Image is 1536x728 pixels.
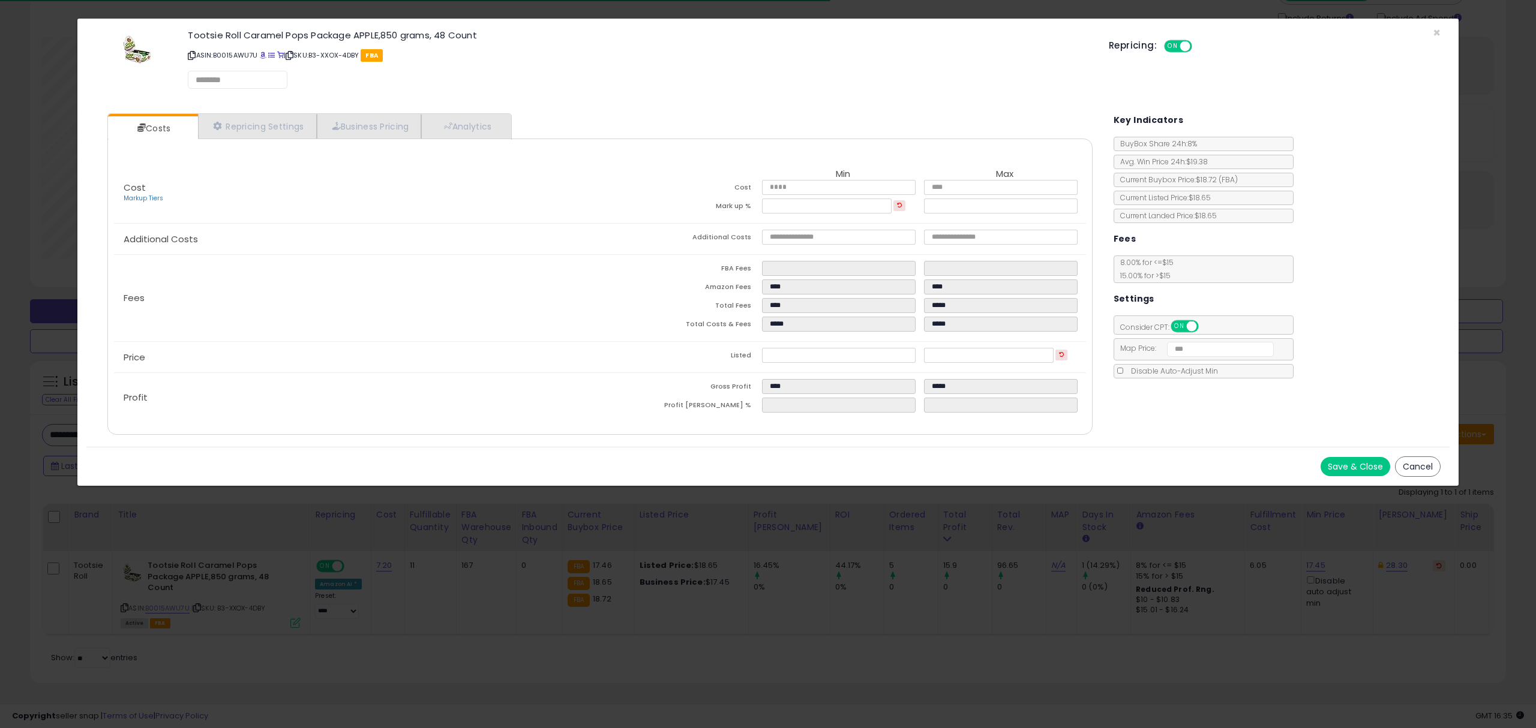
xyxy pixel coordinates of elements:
[1172,321,1187,332] span: ON
[1165,41,1180,52] span: ON
[1125,366,1218,376] span: Disable Auto-Adjust Min
[600,317,762,335] td: Total Costs & Fees
[1219,175,1238,185] span: ( FBA )
[1196,175,1238,185] span: $18.72
[1114,322,1214,332] span: Consider CPT:
[1114,343,1274,353] span: Map Price:
[198,114,317,139] a: Repricing Settings
[361,49,383,62] span: FBA
[114,353,600,362] p: Price
[1196,321,1216,332] span: OFF
[600,279,762,298] td: Amazon Fees
[119,31,155,67] img: 511EPGIF9aL._SL60_.jpg
[1433,24,1441,41] span: ×
[600,398,762,416] td: Profit [PERSON_NAME] %
[600,230,762,248] td: Additional Costs
[1321,457,1390,476] button: Save & Close
[108,116,197,140] a: Costs
[1114,291,1154,306] h5: Settings
[114,183,600,203] p: Cost
[188,31,1091,40] h3: Tootsie Roll Caramel Pops Package APPLE,850 grams, 48 Count
[1395,456,1441,477] button: Cancel
[1114,139,1197,149] span: BuyBox Share 24h: 8%
[1190,41,1210,52] span: OFF
[268,50,275,60] a: All offer listings
[317,114,422,139] a: Business Pricing
[1114,257,1174,281] span: 8.00 % for <= $15
[277,50,284,60] a: Your listing only
[1114,175,1238,185] span: Current Buybox Price:
[124,194,163,203] a: Markup Tiers
[1114,113,1184,128] h5: Key Indicators
[600,379,762,398] td: Gross Profit
[1109,41,1157,50] h5: Repricing:
[762,169,924,180] th: Min
[924,169,1086,180] th: Max
[114,234,600,244] p: Additional Costs
[600,298,762,317] td: Total Fees
[421,114,510,139] a: Analytics
[1114,192,1211,203] span: Current Listed Price: $18.65
[114,293,600,303] p: Fees
[260,50,266,60] a: BuyBox page
[1114,270,1171,281] span: 15.00 % for > $15
[600,198,762,217] td: Mark up %
[1114,157,1208,167] span: Avg. Win Price 24h: $19.38
[600,180,762,198] td: Cost
[1114,210,1217,221] span: Current Landed Price: $18.65
[188,46,1091,65] p: ASIN: B0015AWU7U | SKU: B3-XXOX-4DBY
[600,348,762,366] td: Listed
[1114,231,1136,246] h5: Fees
[600,261,762,279] td: FBA Fees
[114,393,600,402] p: Profit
